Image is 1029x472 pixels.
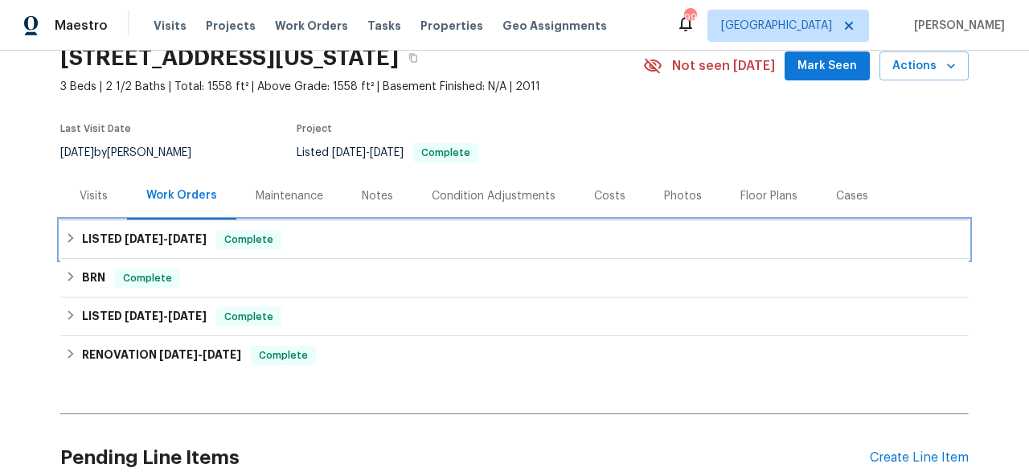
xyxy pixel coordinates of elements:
span: Maestro [55,18,108,34]
div: Create Line Item [870,450,969,466]
h6: LISTED [82,230,207,249]
span: Work Orders [275,18,348,34]
button: Copy Address [399,43,428,72]
span: [DATE] [370,147,404,158]
div: BRN Complete [60,259,969,298]
div: 99 [684,10,695,26]
span: [DATE] [203,349,241,360]
span: [PERSON_NAME] [908,18,1005,34]
span: Projects [206,18,256,34]
span: Not seen [DATE] [672,58,775,74]
span: Complete [117,270,178,286]
div: Visits [80,188,108,204]
div: Condition Adjustments [432,188,555,204]
span: Last Visit Date [60,124,131,133]
span: [DATE] [60,147,94,158]
div: Costs [594,188,625,204]
span: Tasks [367,20,401,31]
div: Maintenance [256,188,323,204]
span: - [159,349,241,360]
span: - [332,147,404,158]
h2: [STREET_ADDRESS][US_STATE] [60,50,399,66]
span: [DATE] [125,233,163,244]
span: Complete [218,309,280,325]
span: - [125,233,207,244]
div: Floor Plans [740,188,797,204]
div: LISTED [DATE]-[DATE]Complete [60,298,969,336]
div: RENOVATION [DATE]-[DATE]Complete [60,336,969,375]
span: [GEOGRAPHIC_DATA] [721,18,832,34]
div: Notes [362,188,393,204]
span: Listed [297,147,478,158]
span: 3 Beds | 2 1/2 Baths | Total: 1558 ft² | Above Grade: 1558 ft² | Basement Finished: N/A | 2011 [60,79,643,95]
span: Project [297,124,332,133]
span: [DATE] [159,349,198,360]
div: Work Orders [146,187,217,203]
span: - [125,310,207,322]
span: Complete [218,232,280,248]
span: Mark Seen [797,56,857,76]
h6: BRN [82,269,105,288]
span: Complete [415,148,477,158]
div: Cases [836,188,868,204]
span: Visits [154,18,187,34]
span: [DATE] [125,310,163,322]
div: LISTED [DATE]-[DATE]Complete [60,220,969,259]
button: Mark Seen [785,51,870,81]
span: [DATE] [332,147,366,158]
span: Complete [252,347,314,363]
span: Actions [892,56,956,76]
span: Properties [420,18,483,34]
span: [DATE] [168,310,207,322]
h6: LISTED [82,307,207,326]
span: [DATE] [168,233,207,244]
div: by [PERSON_NAME] [60,143,211,162]
button: Actions [879,51,969,81]
div: Photos [664,188,702,204]
span: Geo Assignments [502,18,607,34]
h6: RENOVATION [82,346,241,365]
